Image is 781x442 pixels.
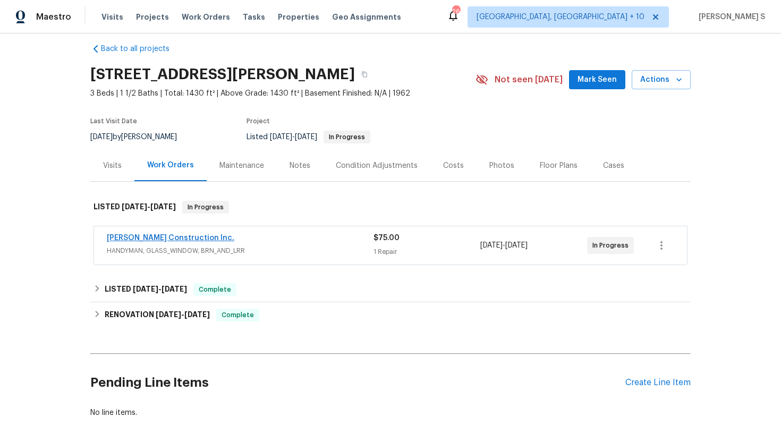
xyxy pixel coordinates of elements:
[107,234,234,242] a: [PERSON_NAME] Construction Inc.
[336,160,418,171] div: Condition Adjustments
[603,160,624,171] div: Cases
[133,285,187,293] span: -
[247,133,370,141] span: Listed
[90,407,691,418] div: No line items.
[694,12,765,22] span: [PERSON_NAME] S
[90,302,691,328] div: RENOVATION [DATE]-[DATE]Complete
[90,69,355,80] h2: [STREET_ADDRESS][PERSON_NAME]
[156,311,181,318] span: [DATE]
[640,73,682,87] span: Actions
[443,160,464,171] div: Costs
[505,242,528,249] span: [DATE]
[495,74,563,85] span: Not seen [DATE]
[480,240,528,251] span: -
[373,234,400,242] span: $75.00
[332,12,401,22] span: Geo Assignments
[452,6,460,17] div: 263
[101,12,123,22] span: Visits
[325,134,369,140] span: In Progress
[90,44,192,54] a: Back to all projects
[270,133,317,141] span: -
[105,309,210,321] h6: RENOVATION
[122,203,147,210] span: [DATE]
[278,12,319,22] span: Properties
[90,88,476,99] span: 3 Beds | 1 1/2 Baths | Total: 1430 ft² | Above Grade: 1430 ft² | Basement Finished: N/A | 1962
[90,277,691,302] div: LISTED [DATE]-[DATE]Complete
[150,203,176,210] span: [DATE]
[373,246,480,257] div: 1 Repair
[136,12,169,22] span: Projects
[184,311,210,318] span: [DATE]
[270,133,292,141] span: [DATE]
[122,203,176,210] span: -
[107,245,373,256] span: HANDYMAN, GLASS_WINDOW, BRN_AND_LRR
[355,65,374,84] button: Copy Address
[90,133,113,141] span: [DATE]
[36,12,71,22] span: Maestro
[295,133,317,141] span: [DATE]
[90,190,691,224] div: LISTED [DATE]-[DATE]In Progress
[90,118,137,124] span: Last Visit Date
[632,70,691,90] button: Actions
[480,242,503,249] span: [DATE]
[90,131,190,143] div: by [PERSON_NAME]
[625,378,691,388] div: Create Line Item
[90,358,625,407] h2: Pending Line Items
[489,160,514,171] div: Photos
[540,160,578,171] div: Floor Plans
[182,12,230,22] span: Work Orders
[162,285,187,293] span: [DATE]
[477,12,644,22] span: [GEOGRAPHIC_DATA], [GEOGRAPHIC_DATA] + 10
[592,240,633,251] span: In Progress
[133,285,158,293] span: [DATE]
[217,310,258,320] span: Complete
[569,70,625,90] button: Mark Seen
[194,284,235,295] span: Complete
[247,118,270,124] span: Project
[183,202,228,212] span: In Progress
[219,160,264,171] div: Maintenance
[290,160,310,171] div: Notes
[578,73,617,87] span: Mark Seen
[243,13,265,21] span: Tasks
[94,201,176,214] h6: LISTED
[103,160,122,171] div: Visits
[156,311,210,318] span: -
[147,160,194,171] div: Work Orders
[105,283,187,296] h6: LISTED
